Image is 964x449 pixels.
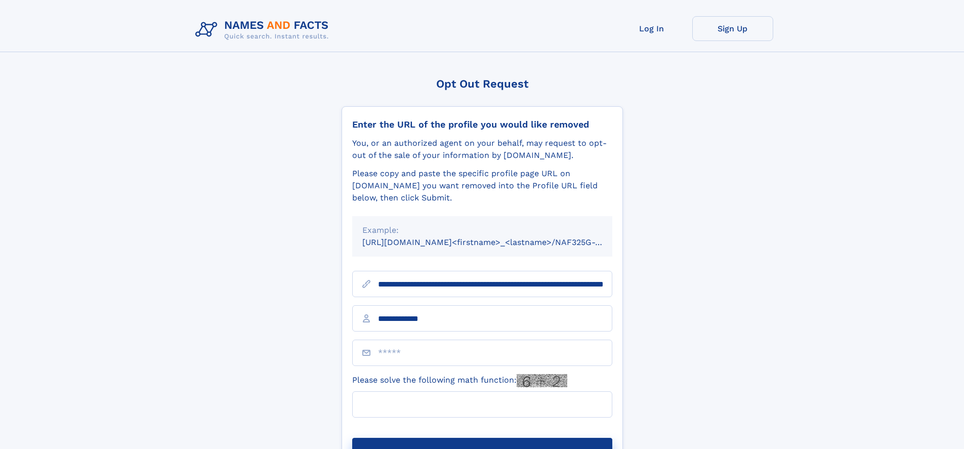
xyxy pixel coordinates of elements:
div: Example: [362,224,602,236]
label: Please solve the following math function: [352,374,567,387]
div: Please copy and paste the specific profile page URL on [DOMAIN_NAME] you want removed into the Pr... [352,168,612,204]
a: Sign Up [692,16,773,41]
img: Logo Names and Facts [191,16,337,44]
small: [URL][DOMAIN_NAME]<firstname>_<lastname>/NAF325G-xxxxxxxx [362,237,632,247]
div: You, or an authorized agent on your behalf, may request to opt-out of the sale of your informatio... [352,137,612,161]
div: Enter the URL of the profile you would like removed [352,119,612,130]
a: Log In [611,16,692,41]
div: Opt Out Request [342,77,623,90]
